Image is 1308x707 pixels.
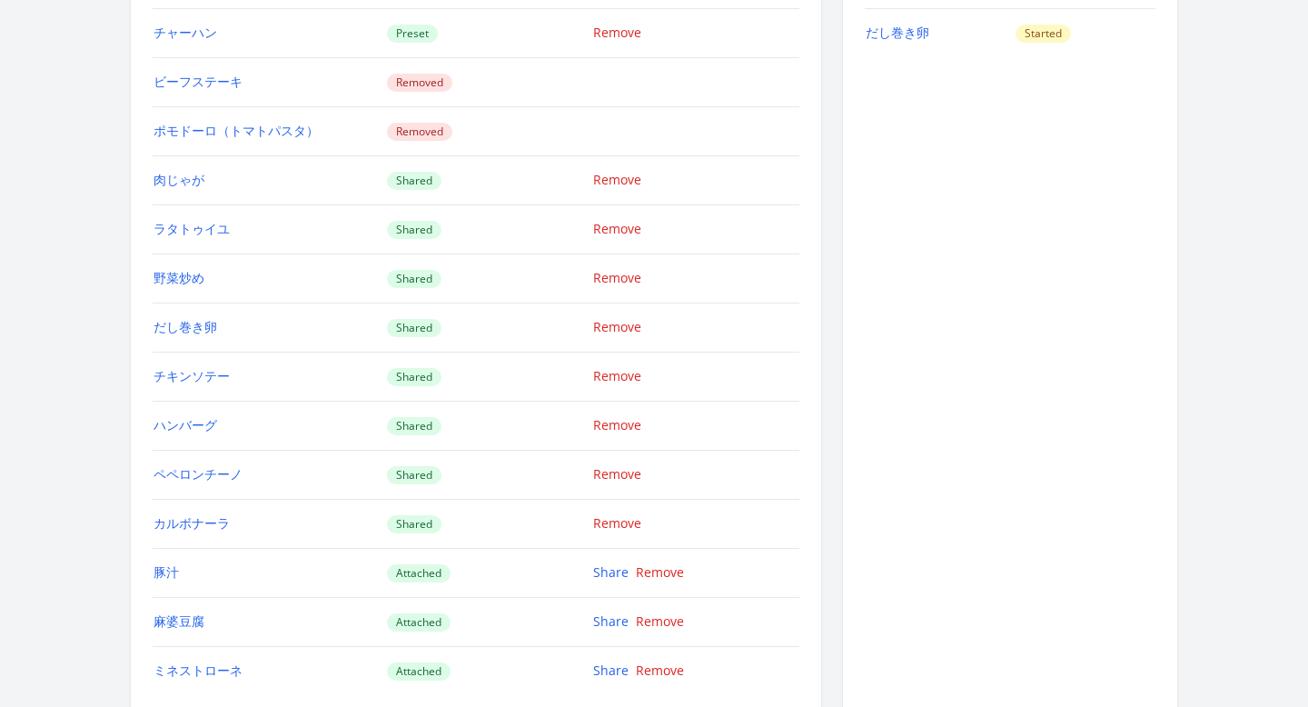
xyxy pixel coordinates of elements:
a: チキンソテー [154,367,230,384]
span: Shared [387,319,441,337]
a: Share [593,612,629,630]
span: Shared [387,417,441,435]
span: Attached [387,613,451,632]
a: カルボナーラ [154,514,230,532]
a: ラタトゥイユ [154,220,230,237]
span: Attached [387,564,451,583]
a: Remove [593,514,641,532]
a: だし巻き卵 [866,24,929,41]
span: Shared [387,368,441,386]
a: ペペロンチーノ [154,465,243,483]
a: Remove [636,662,684,679]
a: Remove [636,563,684,581]
span: Shared [387,515,441,533]
a: 肉じゃが [154,171,204,188]
span: Shared [387,270,441,288]
a: Remove [593,416,641,433]
a: Remove [593,171,641,188]
a: Remove [593,269,641,286]
a: Remove [636,612,684,630]
a: Remove [593,220,641,237]
span: Shared [387,172,441,190]
a: Share [593,563,629,581]
a: 豚汁 [154,563,179,581]
span: Removed [387,74,452,92]
a: Remove [593,24,641,41]
a: 麻婆豆腐 [154,612,204,630]
span: Removed [387,123,452,141]
span: Preset [387,25,438,43]
span: Shared [387,466,441,484]
a: チャーハン [154,24,217,41]
span: Attached [387,662,451,681]
a: Remove [593,367,641,384]
a: ビーフステーキ [154,73,243,90]
a: Share [593,662,629,679]
a: Remove [593,465,641,483]
span: Shared [387,221,441,239]
a: 野菜炒め [154,269,204,286]
a: ミネストローネ [154,662,243,679]
a: だし巻き卵 [154,318,217,335]
a: ハンバーグ [154,416,217,433]
span: Started [1016,25,1071,43]
a: Remove [593,318,641,335]
a: ポモドーロ（トマトパスタ） [154,122,319,139]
